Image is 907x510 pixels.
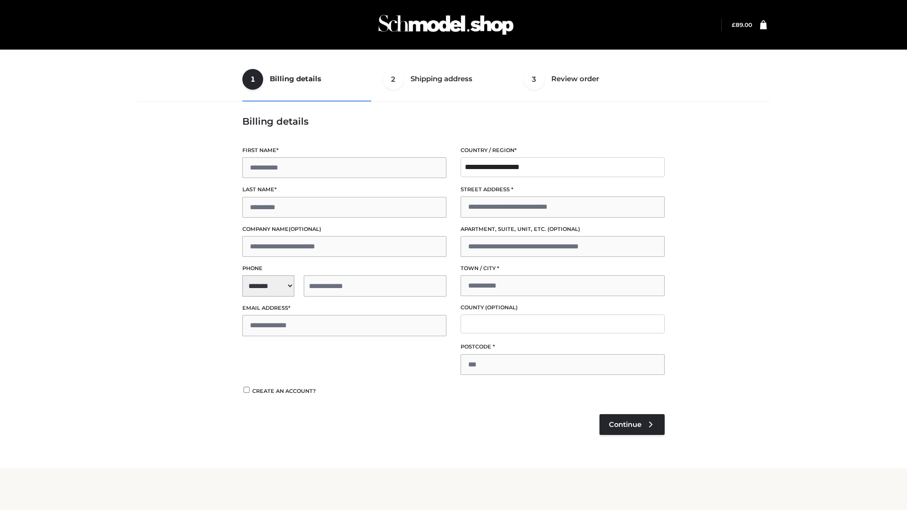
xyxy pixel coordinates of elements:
[242,185,446,194] label: Last name
[242,387,251,393] input: Create an account?
[461,146,665,155] label: Country / Region
[609,420,642,429] span: Continue
[732,21,752,28] bdi: 89.00
[289,226,321,232] span: (optional)
[732,21,752,28] a: £89.00
[242,146,446,155] label: First name
[461,342,665,351] label: Postcode
[599,414,665,435] a: Continue
[242,225,446,234] label: Company name
[548,226,580,232] span: (optional)
[485,304,518,311] span: (optional)
[461,225,665,234] label: Apartment, suite, unit, etc.
[461,303,665,312] label: County
[242,116,665,127] h3: Billing details
[242,304,446,313] label: Email address
[732,21,736,28] span: £
[242,264,446,273] label: Phone
[375,6,517,43] img: Schmodel Admin 964
[252,388,316,394] span: Create an account?
[461,185,665,194] label: Street address
[461,264,665,273] label: Town / City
